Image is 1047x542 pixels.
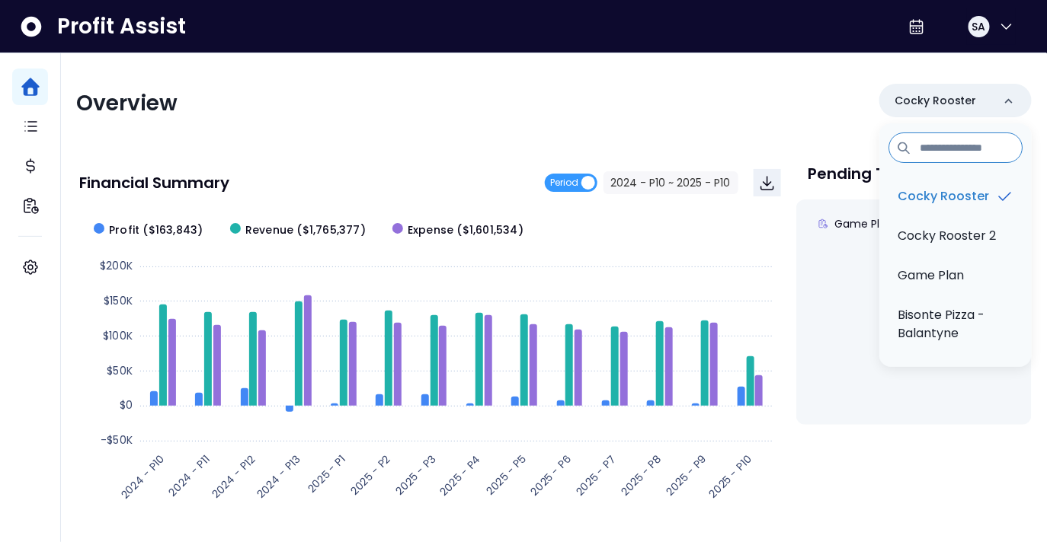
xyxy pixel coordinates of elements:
text: 2024 - P11 [165,451,213,499]
p: Bisonte Pizza - Balantyne [898,306,1013,343]
text: $50K [107,363,133,378]
text: 2024 - P10 [117,451,168,502]
p: Pending Tasks [808,166,921,181]
span: Expense ($1,601,534) [408,222,523,238]
p: Cocky Rooster 2 [898,227,996,245]
text: $100K [103,328,133,343]
text: 2025 - P7 [572,451,620,499]
text: 2025 - P8 [618,451,665,499]
span: SA [972,19,986,34]
span: Profit Assist [57,13,186,40]
text: -$50K [101,432,133,448]
span: Revenue ($1,765,377) [245,222,366,238]
span: Game Plan P5 2025 Summary [834,216,992,231]
text: 2025 - P6 [527,451,575,499]
text: 2024 - P13 [254,451,304,502]
p: Bisonte Pizza - Chestnut [898,364,1013,400]
text: $150K [104,293,133,308]
p: Cocky Rooster [895,93,977,109]
text: 2025 - P10 [706,451,755,501]
button: 2024 - P10 ~ 2025 - P10 [604,171,738,194]
text: 2025 - P3 [392,451,439,498]
text: 2025 - P9 [663,451,710,499]
text: $0 [120,397,133,413]
text: 2025 - P5 [482,451,529,498]
p: Game Plan [898,266,964,285]
text: 2025 - P1 [304,451,349,496]
p: Cocky Rooster [898,187,989,206]
span: Profit ($163,843) [109,222,203,238]
text: 2024 - P12 [208,451,258,502]
button: Download [754,169,781,196]
span: Overview [76,88,178,118]
text: 2025 - P4 [437,451,485,499]
span: Period [551,174,579,192]
p: Financial Summary [79,175,229,190]
text: $200K [100,258,133,273]
text: 2025 - P2 [347,451,394,498]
